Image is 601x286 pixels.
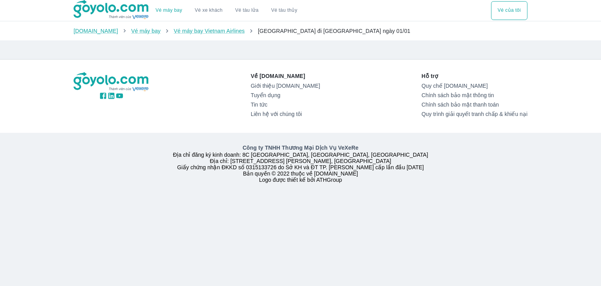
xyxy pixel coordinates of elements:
button: Vé của tôi [491,1,527,20]
a: Liên hệ với chúng tôi [251,111,320,117]
a: Giới thiệu [DOMAIN_NAME] [251,83,320,89]
a: Tin tức [251,101,320,108]
a: [DOMAIN_NAME] [74,28,118,34]
a: Vé máy bay Vietnam Airlines [174,28,245,34]
img: logo [74,72,149,92]
a: Vé xe khách [195,7,223,13]
a: Tuyển dụng [251,92,320,98]
p: Về [DOMAIN_NAME] [251,72,320,80]
span: [GEOGRAPHIC_DATA] đi [GEOGRAPHIC_DATA] ngày 01/01 [258,28,410,34]
button: Vé tàu thủy [265,1,304,20]
div: choose transportation mode [149,1,304,20]
a: Quy chế [DOMAIN_NAME] [421,83,527,89]
nav: breadcrumb [74,27,527,35]
a: Vé máy bay [156,7,182,13]
p: Công ty TNHH Thương Mại Dịch Vụ VeXeRe [75,144,526,152]
a: Vé máy bay [131,28,160,34]
a: Quy trình giải quyết tranh chấp & khiếu nại [421,111,527,117]
a: Chính sách bảo mật thông tin [421,92,527,98]
a: Chính sách bảo mật thanh toán [421,101,527,108]
p: Hỗ trợ [421,72,527,80]
div: Địa chỉ đăng ký kinh doanh: 8C [GEOGRAPHIC_DATA], [GEOGRAPHIC_DATA], [GEOGRAPHIC_DATA] Địa chỉ: [... [69,144,532,183]
a: Vé tàu lửa [229,1,265,20]
div: choose transportation mode [491,1,527,20]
